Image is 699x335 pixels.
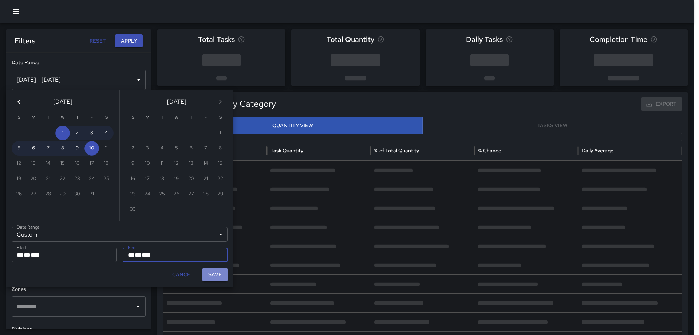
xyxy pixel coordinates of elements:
[99,126,114,140] button: 4
[31,252,40,258] span: Year
[17,224,40,230] label: Date Range
[169,268,197,281] button: Cancel
[42,110,55,125] span: Tuesday
[12,141,26,156] button: 5
[12,94,26,109] button: Previous month
[12,110,25,125] span: Sunday
[17,252,24,258] span: Month
[170,110,183,125] span: Wednesday
[24,252,31,258] span: Day
[55,126,70,140] button: 1
[55,141,70,156] button: 8
[142,252,151,258] span: Year
[185,110,198,125] span: Thursday
[56,110,69,125] span: Wednesday
[85,110,98,125] span: Friday
[41,141,55,156] button: 7
[26,141,41,156] button: 6
[141,110,154,125] span: Monday
[17,244,27,250] label: Start
[100,110,113,125] span: Saturday
[70,126,84,140] button: 2
[167,97,186,107] span: [DATE]
[71,110,84,125] span: Thursday
[135,252,142,258] span: Day
[202,268,228,281] button: Save
[199,110,212,125] span: Friday
[128,252,135,258] span: Month
[84,126,99,140] button: 3
[27,110,40,125] span: Monday
[12,227,228,242] div: Custom
[126,110,139,125] span: Sunday
[70,141,84,156] button: 9
[53,97,72,107] span: [DATE]
[84,141,99,156] button: 10
[155,110,169,125] span: Tuesday
[214,110,227,125] span: Saturday
[128,244,135,250] label: End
